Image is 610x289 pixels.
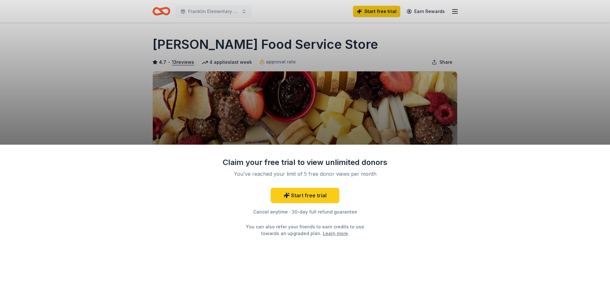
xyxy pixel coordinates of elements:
div: Cancel anytime · 30-day full refund guarantee [222,208,388,216]
a: Start free trial [271,188,339,203]
div: Claim your free trial to view unlimited donors [222,157,388,167]
div: You can also refer your friends to earn credits to use towards an upgraded plan. . [240,223,370,237]
div: You've reached your limit of 5 free donor views per month [230,170,380,178]
a: Learn more [323,230,348,237]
